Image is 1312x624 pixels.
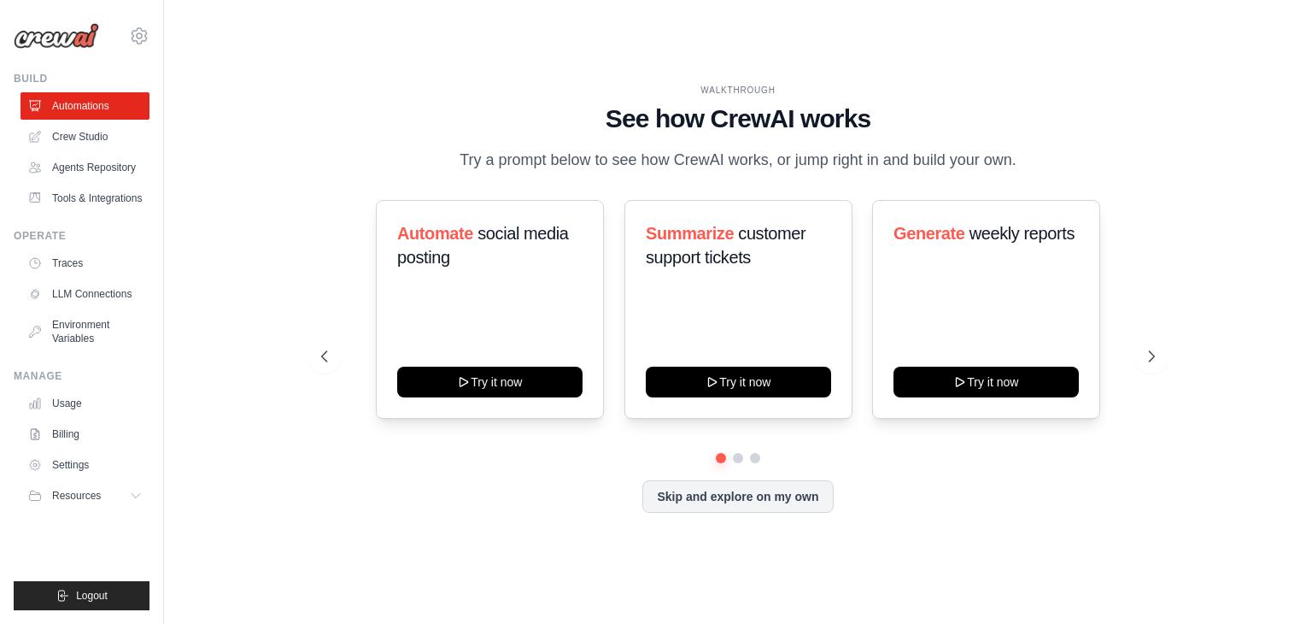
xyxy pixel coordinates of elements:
span: Automate [397,224,473,243]
span: social media posting [397,224,569,267]
span: customer support tickets [646,224,805,267]
div: Operate [14,229,149,243]
a: Crew Studio [20,123,149,150]
button: Try it now [893,367,1079,397]
h1: See how CrewAI works [321,103,1155,134]
span: Logout [76,589,108,603]
a: Billing [20,421,149,448]
a: Tools & Integrations [20,185,149,212]
div: WALKTHROUGH [321,84,1155,97]
p: Try a prompt below to see how CrewAI works, or jump right in and build your own. [451,148,1025,173]
a: Settings [20,451,149,479]
span: Summarize [646,224,734,243]
a: Traces [20,250,149,277]
a: Usage [20,390,149,417]
img: Logo [14,23,99,49]
span: weekly reports [969,224,1075,243]
div: Build [14,72,149,85]
a: Agents Repository [20,154,149,181]
button: Try it now [646,367,831,397]
button: Logout [14,581,149,610]
button: Try it now [397,367,583,397]
a: LLM Connections [20,280,149,308]
a: Automations [20,92,149,120]
div: Manage [14,369,149,383]
a: Environment Variables [20,311,149,352]
button: Skip and explore on my own [642,480,833,513]
span: Resources [52,489,101,503]
button: Resources [20,482,149,509]
span: Generate [893,224,965,243]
